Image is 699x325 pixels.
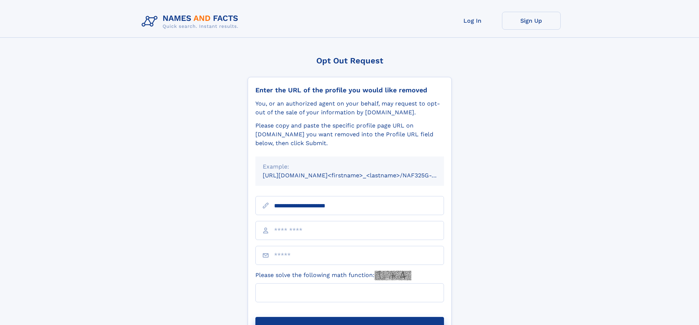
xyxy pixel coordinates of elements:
img: Logo Names and Facts [139,12,244,32]
div: Example: [263,162,437,171]
div: You, or an authorized agent on your behalf, may request to opt-out of the sale of your informatio... [255,99,444,117]
label: Please solve the following math function: [255,271,411,280]
div: Enter the URL of the profile you would like removed [255,86,444,94]
div: Opt Out Request [248,56,452,65]
a: Log In [443,12,502,30]
a: Sign Up [502,12,561,30]
div: Please copy and paste the specific profile page URL on [DOMAIN_NAME] you want removed into the Pr... [255,121,444,148]
small: [URL][DOMAIN_NAME]<firstname>_<lastname>/NAF325G-xxxxxxxx [263,172,458,179]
